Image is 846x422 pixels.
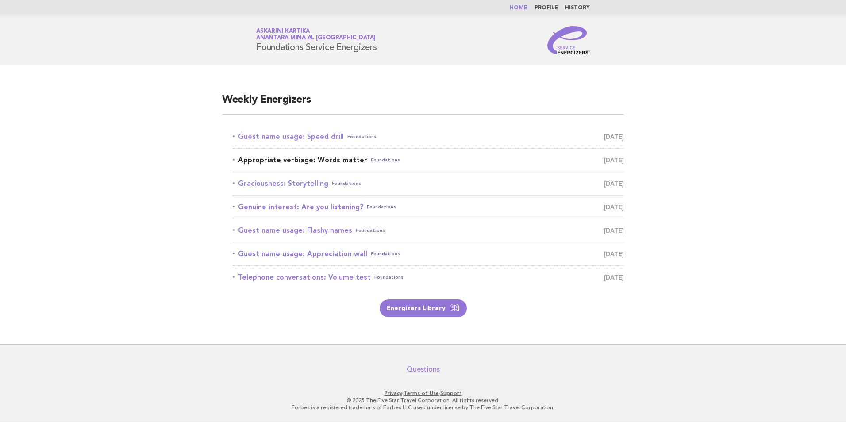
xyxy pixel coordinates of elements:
[604,201,624,213] span: [DATE]
[347,130,377,143] span: Foundations
[604,224,624,237] span: [DATE]
[233,130,624,143] a: Guest name usage: Speed drillFoundations [DATE]
[233,154,624,166] a: Appropriate verbiage: Words matterFoundations [DATE]
[385,390,402,396] a: Privacy
[152,397,694,404] p: © 2025 The Five Star Travel Corporation. All rights reserved.
[152,390,694,397] p: · ·
[565,5,590,11] a: History
[440,390,462,396] a: Support
[233,248,624,260] a: Guest name usage: Appreciation wallFoundations [DATE]
[374,271,404,284] span: Foundations
[332,177,361,190] span: Foundations
[604,154,624,166] span: [DATE]
[407,365,440,374] a: Questions
[256,35,376,41] span: Anantara Mina al [GEOGRAPHIC_DATA]
[356,224,385,237] span: Foundations
[233,201,624,213] a: Genuine interest: Are you listening?Foundations [DATE]
[367,201,396,213] span: Foundations
[233,224,624,237] a: Guest name usage: Flashy namesFoundations [DATE]
[604,271,624,284] span: [DATE]
[256,28,376,41] a: Askarini KartikaAnantara Mina al [GEOGRAPHIC_DATA]
[233,177,624,190] a: Graciousness: StorytellingFoundations [DATE]
[371,154,400,166] span: Foundations
[233,271,624,284] a: Telephone conversations: Volume testFoundations [DATE]
[404,390,439,396] a: Terms of Use
[510,5,527,11] a: Home
[604,248,624,260] span: [DATE]
[256,29,377,52] h1: Foundations Service Energizers
[222,93,624,115] h2: Weekly Energizers
[547,26,590,54] img: Service Energizers
[535,5,558,11] a: Profile
[604,130,624,143] span: [DATE]
[380,299,467,317] a: Energizers Library
[604,177,624,190] span: [DATE]
[152,404,694,411] p: Forbes is a registered trademark of Forbes LLC used under license by The Five Star Travel Corpora...
[371,248,400,260] span: Foundations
